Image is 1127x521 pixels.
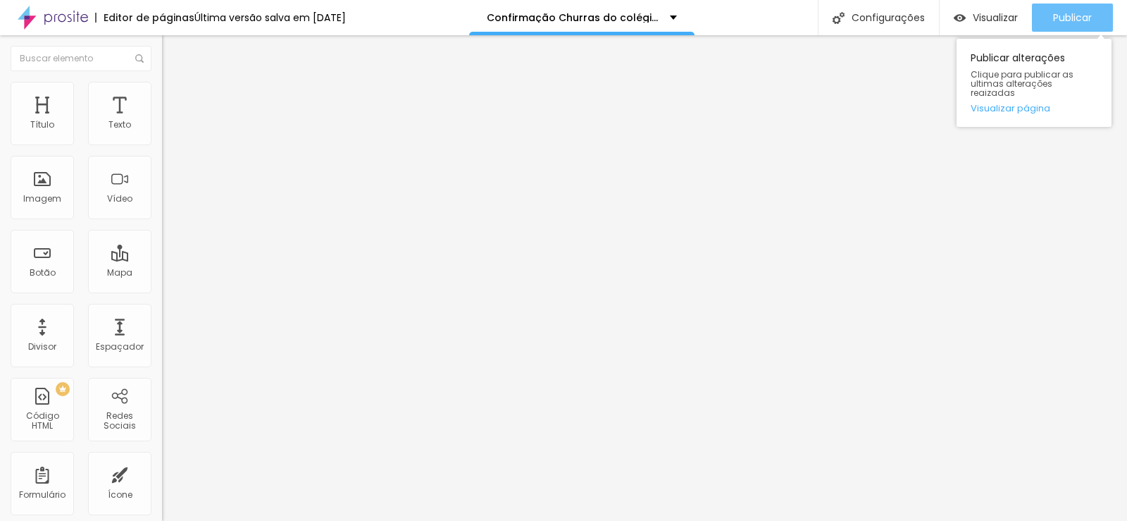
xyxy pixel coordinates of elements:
[833,12,845,24] img: Icone
[954,12,966,24] img: view-1.svg
[971,104,1097,113] a: Visualizar página
[14,411,70,431] div: Código HTML
[96,342,144,352] div: Espaçador
[487,13,659,23] p: Confirmação Churras do colégio fenix medio turma 2025
[971,70,1097,98] span: Clique para publicar as ultimas alterações reaizadas
[135,54,144,63] img: Icone
[108,120,131,130] div: Texto
[108,490,132,500] div: Ícone
[1053,12,1092,23] span: Publicar
[95,13,194,23] div: Editor de páginas
[19,490,66,500] div: Formulário
[30,268,56,278] div: Botão
[973,12,1018,23] span: Visualizar
[28,342,56,352] div: Divisor
[30,120,54,130] div: Título
[940,4,1032,32] button: Visualizar
[92,411,147,431] div: Redes Sociais
[11,46,151,71] input: Buscar elemento
[107,194,132,204] div: Vídeo
[194,13,346,23] div: Última versão salva em [DATE]
[957,39,1112,127] div: Publicar alterações
[1032,4,1113,32] button: Publicar
[107,268,132,278] div: Mapa
[23,194,61,204] div: Imagem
